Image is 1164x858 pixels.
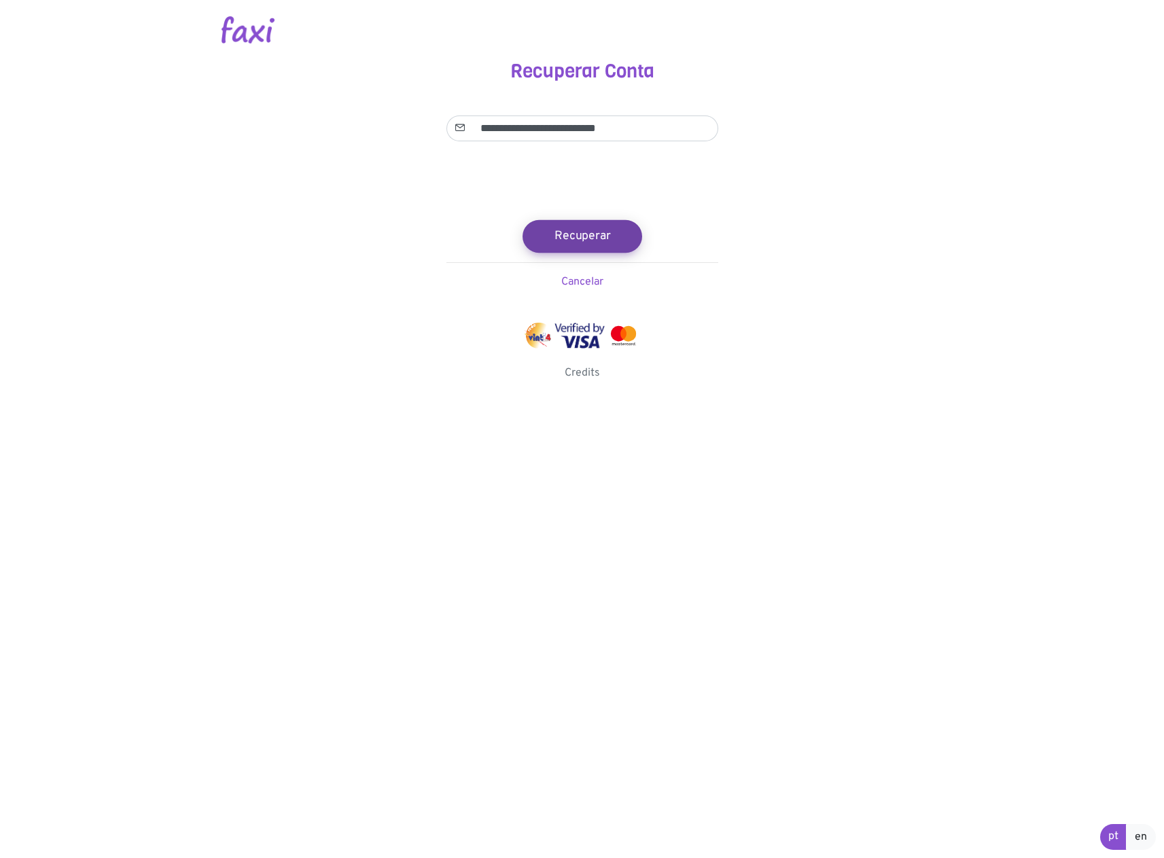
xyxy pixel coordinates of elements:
a: en [1126,824,1156,850]
img: visa [554,323,605,348]
img: mastercard [607,323,639,348]
a: Cancelar [561,275,603,289]
a: Credits [565,366,600,380]
h3: Recuperar Conta [205,60,959,83]
iframe: reCAPTCHA [479,152,686,205]
button: Recuperar [523,219,642,252]
a: pt [1100,824,1127,850]
img: vinti4 [525,323,552,348]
